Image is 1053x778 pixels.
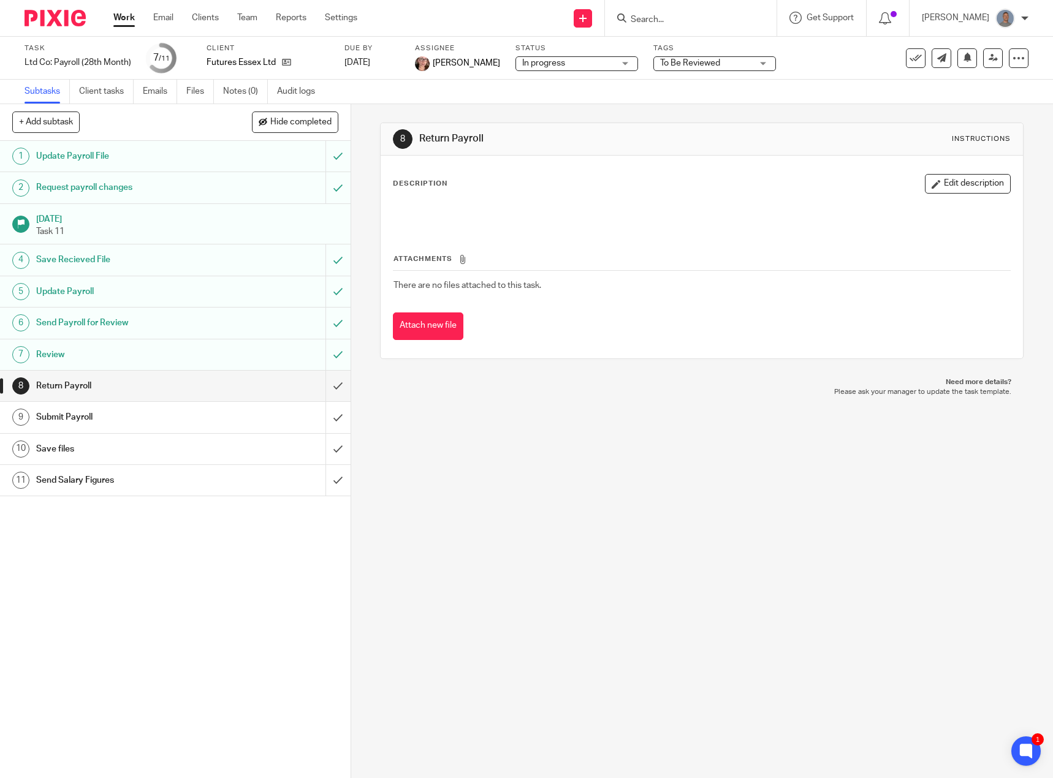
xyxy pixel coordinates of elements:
[277,80,324,104] a: Audit logs
[36,471,221,489] h1: Send Salary Figures
[12,440,29,458] div: 10
[415,56,430,71] img: Louise.jpg
[922,12,989,24] p: [PERSON_NAME]
[25,43,131,53] label: Task
[393,255,452,262] span: Attachments
[25,56,131,69] div: Ltd Co: Payroll (28th Month)
[36,251,221,269] h1: Save Recieved File
[36,440,221,458] h1: Save files
[36,282,221,301] h1: Update Payroll
[12,346,29,363] div: 7
[12,283,29,300] div: 5
[153,12,173,24] a: Email
[252,111,338,132] button: Hide completed
[36,225,338,238] p: Task 11
[12,111,80,132] button: + Add subtask
[393,312,463,340] button: Attach new file
[36,346,221,364] h1: Review
[159,55,170,62] small: /11
[392,387,1011,397] p: Please ask your manager to update the task template.
[237,12,257,24] a: Team
[153,51,170,65] div: 7
[952,134,1011,144] div: Instructions
[36,314,221,332] h1: Send Payroll for Review
[344,58,370,67] span: [DATE]
[807,13,854,22] span: Get Support
[186,80,214,104] a: Files
[207,43,329,53] label: Client
[192,12,219,24] a: Clients
[36,178,221,197] h1: Request payroll changes
[12,314,29,331] div: 6
[36,377,221,395] h1: Return Payroll
[393,129,412,149] div: 8
[25,10,86,26] img: Pixie
[393,281,541,290] span: There are no files attached to this task.
[25,80,70,104] a: Subtasks
[36,408,221,426] h1: Submit Payroll
[393,179,447,189] p: Description
[995,9,1015,28] img: James%20Headshot.png
[270,118,332,127] span: Hide completed
[653,43,776,53] label: Tags
[419,132,728,145] h1: Return Payroll
[36,147,221,165] h1: Update Payroll File
[392,377,1011,387] p: Need more details?
[12,377,29,395] div: 8
[12,179,29,197] div: 2
[276,12,306,24] a: Reports
[36,210,338,225] h1: [DATE]
[325,12,357,24] a: Settings
[660,59,720,67] span: To Be Reviewed
[12,252,29,269] div: 4
[12,409,29,426] div: 9
[12,472,29,489] div: 11
[629,15,740,26] input: Search
[344,43,400,53] label: Due by
[522,59,565,67] span: In progress
[415,43,500,53] label: Assignee
[143,80,177,104] a: Emails
[515,43,638,53] label: Status
[79,80,134,104] a: Client tasks
[925,174,1011,194] button: Edit description
[433,57,500,69] span: [PERSON_NAME]
[12,148,29,165] div: 1
[113,12,135,24] a: Work
[207,56,276,69] p: Futures Essex Ltd
[1032,733,1044,746] div: 1
[223,80,268,104] a: Notes (0)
